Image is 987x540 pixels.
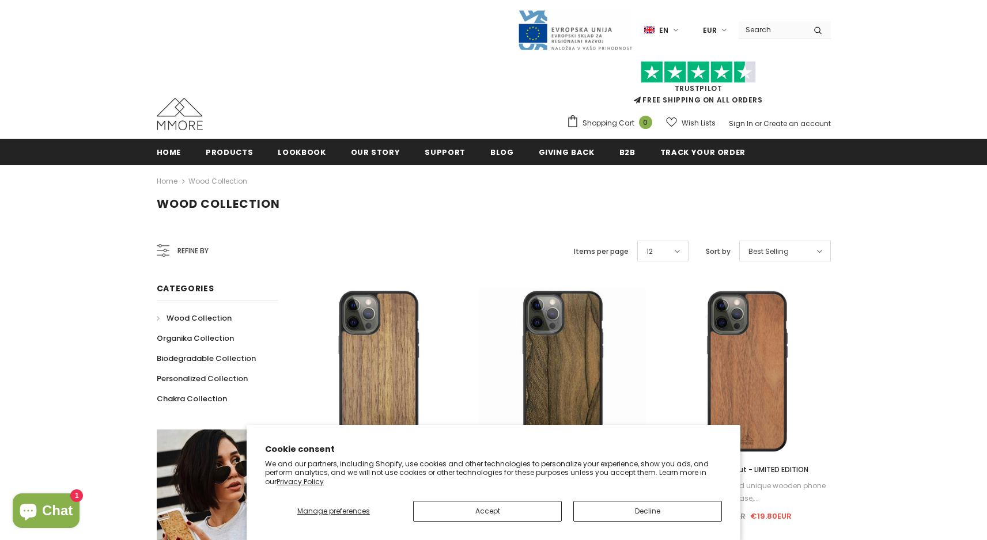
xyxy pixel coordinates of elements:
a: Organika Collection [157,328,234,348]
span: Home [157,147,181,158]
a: Products [206,139,253,165]
span: €26.90EUR [702,511,746,522]
span: Track your order [660,147,746,158]
span: Organika Collection [157,333,234,344]
button: Manage preferences [265,501,402,522]
a: Our Story [351,139,400,165]
span: Lookbook [278,147,326,158]
span: EUR [703,25,717,36]
span: FREE SHIPPING ON ALL ORDERS [566,66,831,105]
span: Our Story [351,147,400,158]
input: Search Site [739,21,805,38]
a: support [425,139,466,165]
label: Sort by [706,246,731,257]
a: B2B [619,139,636,165]
span: en [659,25,668,36]
label: Items per page [574,246,629,257]
span: or [755,119,762,128]
span: Chakra Collection [157,393,227,404]
a: Biodegradable Collection [157,348,256,368]
inbox-online-store-chat: Shopify online store chat [9,493,83,531]
span: Wood Collection [167,313,232,324]
p: We and our partners, including Shopify, use cookies and other technologies to personalize your ex... [265,459,722,486]
a: Home [157,174,177,188]
span: Blog [490,147,514,158]
a: Wish Lists [666,113,716,133]
a: Lookbook [278,139,326,165]
span: 0 [639,116,652,129]
a: Blog [490,139,514,165]
span: Personalized Collection [157,373,248,384]
span: Best Selling [748,246,789,257]
span: Biodegradable Collection [157,353,256,364]
a: Personalized Collection [157,368,248,389]
a: Shopping Cart 0 [566,115,658,132]
img: MMORE Cases [157,98,203,130]
a: Create an account [763,119,831,128]
a: Javni Razpis [517,25,633,35]
a: Giving back [539,139,595,165]
a: Home [157,139,181,165]
a: Privacy Policy [277,477,324,486]
a: Sign In [729,119,753,128]
span: B2B [619,147,636,158]
img: Trust Pilot Stars [641,61,756,83]
button: Accept [413,501,562,522]
button: Decline [573,501,722,522]
a: Chakra Collection [157,389,227,409]
span: Categories [157,283,214,294]
a: European Walnut - LIMITED EDITION [663,463,830,476]
span: Giving back [539,147,595,158]
a: Trustpilot [675,83,723,93]
h2: Cookie consent [265,443,722,455]
a: Track your order [660,139,746,165]
span: €19.80EUR [750,511,792,522]
img: Javni Razpis [517,9,633,51]
div: If you want a fine and unique wooden phone case,... [663,480,830,505]
a: Wood Collection [188,176,247,186]
a: Wood Collection [157,308,232,328]
span: Wood Collection [157,196,280,212]
span: 12 [646,246,653,257]
span: Products [206,147,253,158]
span: Manage preferences [297,506,370,516]
span: Shopping Cart [583,117,634,129]
span: European Walnut - LIMITED EDITION [686,465,808,474]
span: Wish Lists [682,117,716,129]
span: Refine by [177,245,209,257]
span: support [425,147,466,158]
img: i-lang-1.png [644,25,655,35]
